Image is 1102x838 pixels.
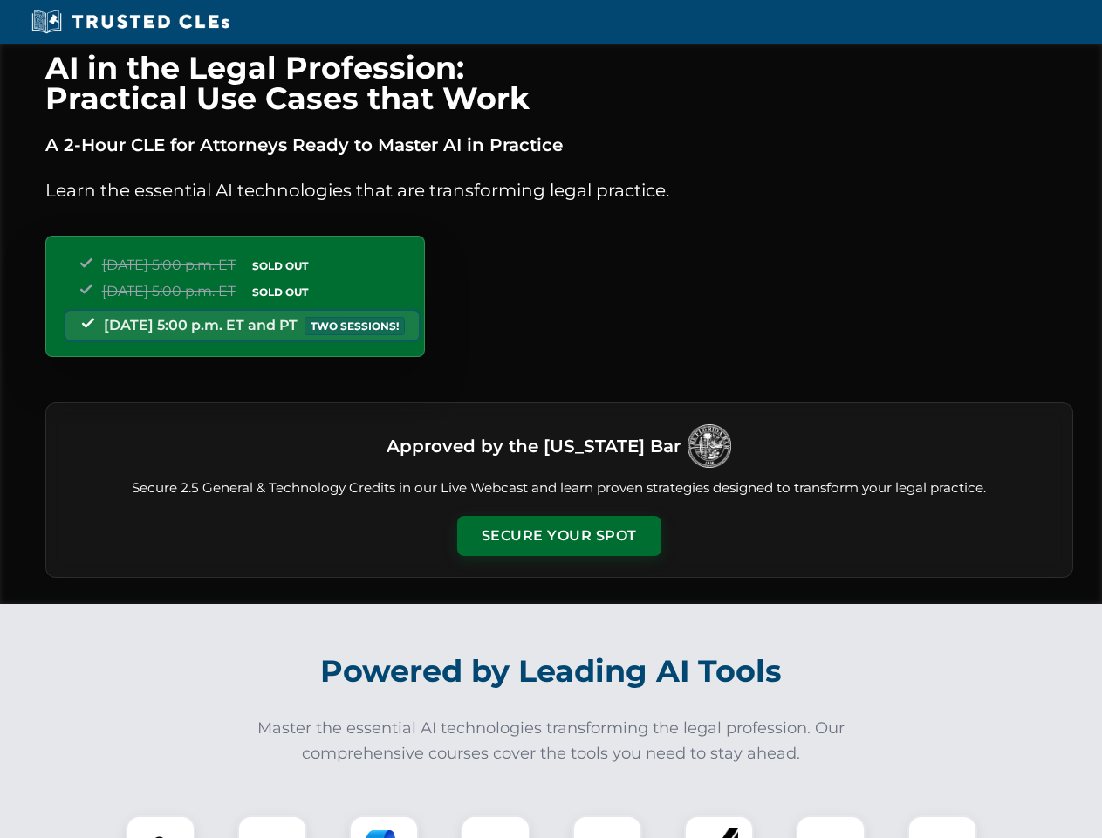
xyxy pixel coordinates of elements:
span: SOLD OUT [246,257,314,275]
h2: Powered by Leading AI Tools [68,641,1035,702]
p: Learn the essential AI technologies that are transforming legal practice. [45,176,1073,204]
span: [DATE] 5:00 p.m. ET [102,283,236,299]
button: Secure Your Spot [457,516,661,556]
span: SOLD OUT [246,283,314,301]
p: A 2-Hour CLE for Attorneys Ready to Master AI in Practice [45,131,1073,159]
img: Trusted CLEs [26,9,235,35]
img: Logo [688,424,731,468]
h1: AI in the Legal Profession: Practical Use Cases that Work [45,52,1073,113]
h3: Approved by the [US_STATE] Bar [387,430,681,462]
p: Secure 2.5 General & Technology Credits in our Live Webcast and learn proven strategies designed ... [67,478,1051,498]
p: Master the essential AI technologies transforming the legal profession. Our comprehensive courses... [246,716,857,766]
span: [DATE] 5:00 p.m. ET [102,257,236,273]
